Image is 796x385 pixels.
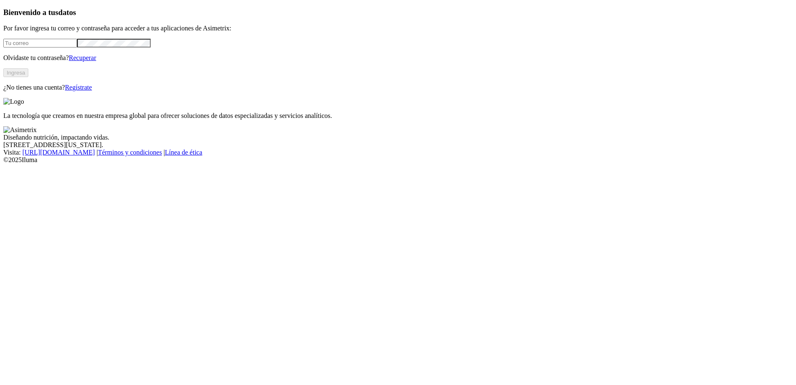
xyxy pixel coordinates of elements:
input: Tu correo [3,39,77,47]
div: © 2025 Iluma [3,156,793,164]
p: Olvidaste tu contraseña? [3,54,793,62]
img: Logo [3,98,24,105]
a: Recuperar [69,54,96,61]
button: Ingresa [3,68,28,77]
a: Términos y condiciones [98,149,162,156]
p: La tecnología que creamos en nuestra empresa global para ofrecer soluciones de datos especializad... [3,112,793,120]
a: [URL][DOMAIN_NAME] [22,149,95,156]
span: datos [58,8,76,17]
img: Asimetrix [3,126,37,134]
div: Visita : | | [3,149,793,156]
a: Regístrate [65,84,92,91]
div: [STREET_ADDRESS][US_STATE]. [3,141,793,149]
p: ¿No tienes una cuenta? [3,84,793,91]
div: Diseñando nutrición, impactando vidas. [3,134,793,141]
p: Por favor ingresa tu correo y contraseña para acceder a tus aplicaciones de Asimetrix: [3,25,793,32]
a: Línea de ética [165,149,202,156]
h3: Bienvenido a tus [3,8,793,17]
